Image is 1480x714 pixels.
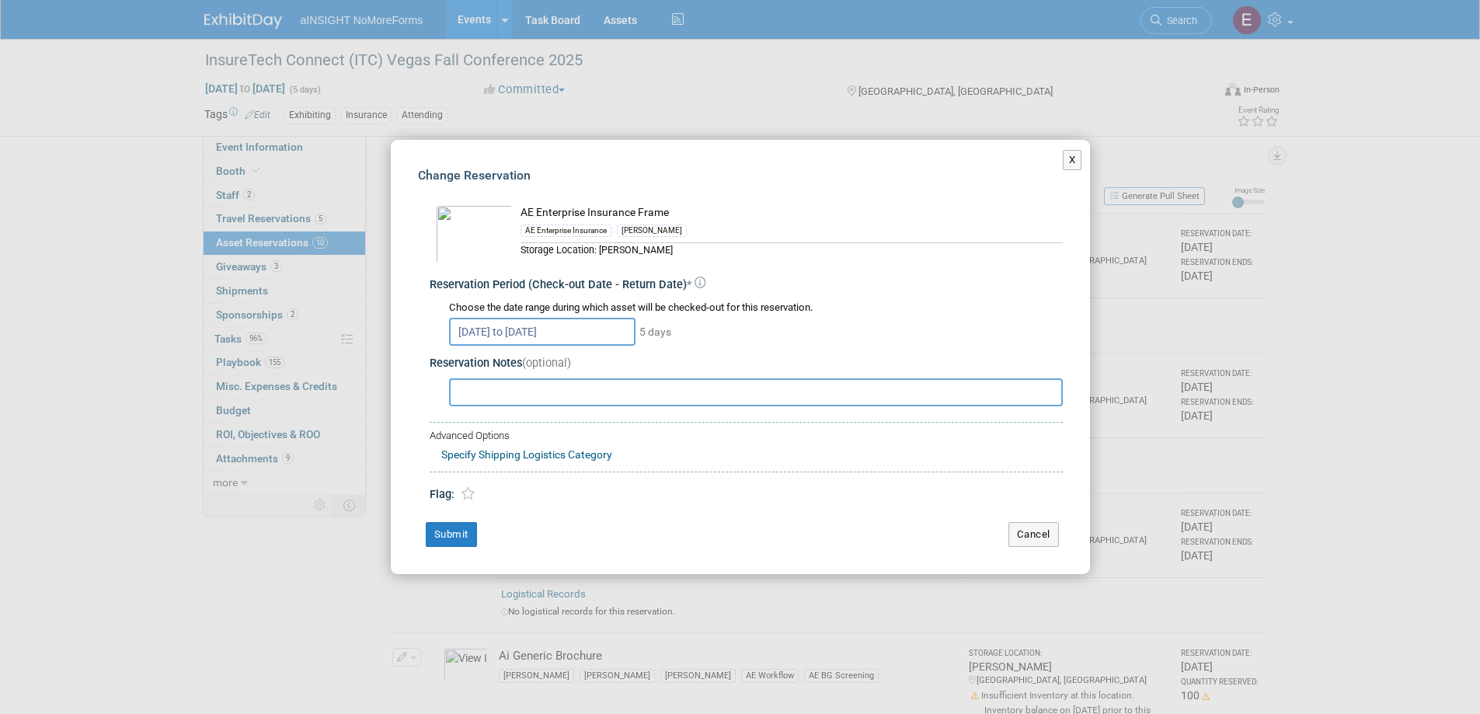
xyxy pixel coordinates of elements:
span: Change Reservation [418,168,531,183]
button: Submit [426,522,477,547]
div: AE Enterprise Insurance [521,225,611,237]
input: Check-out Date - Return Date [449,318,636,346]
div: Choose the date range during which asset will be checked-out for this reservation. [449,301,1063,315]
button: Cancel [1008,522,1059,547]
span: Flag: [430,488,454,501]
a: Specify Shipping Logistics Category [441,448,612,461]
div: Reservation Notes [430,356,1063,372]
button: X [1063,150,1082,170]
div: Storage Location: [PERSON_NAME] [521,242,1063,257]
div: Advanced Options [430,429,1063,444]
div: [PERSON_NAME] [617,225,687,237]
span: 5 days [638,326,671,338]
span: (optional) [522,357,571,370]
div: Reservation Period (Check-out Date - Return Date) [430,277,1063,294]
div: AE Enterprise Insurance Frame [521,205,1063,221]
